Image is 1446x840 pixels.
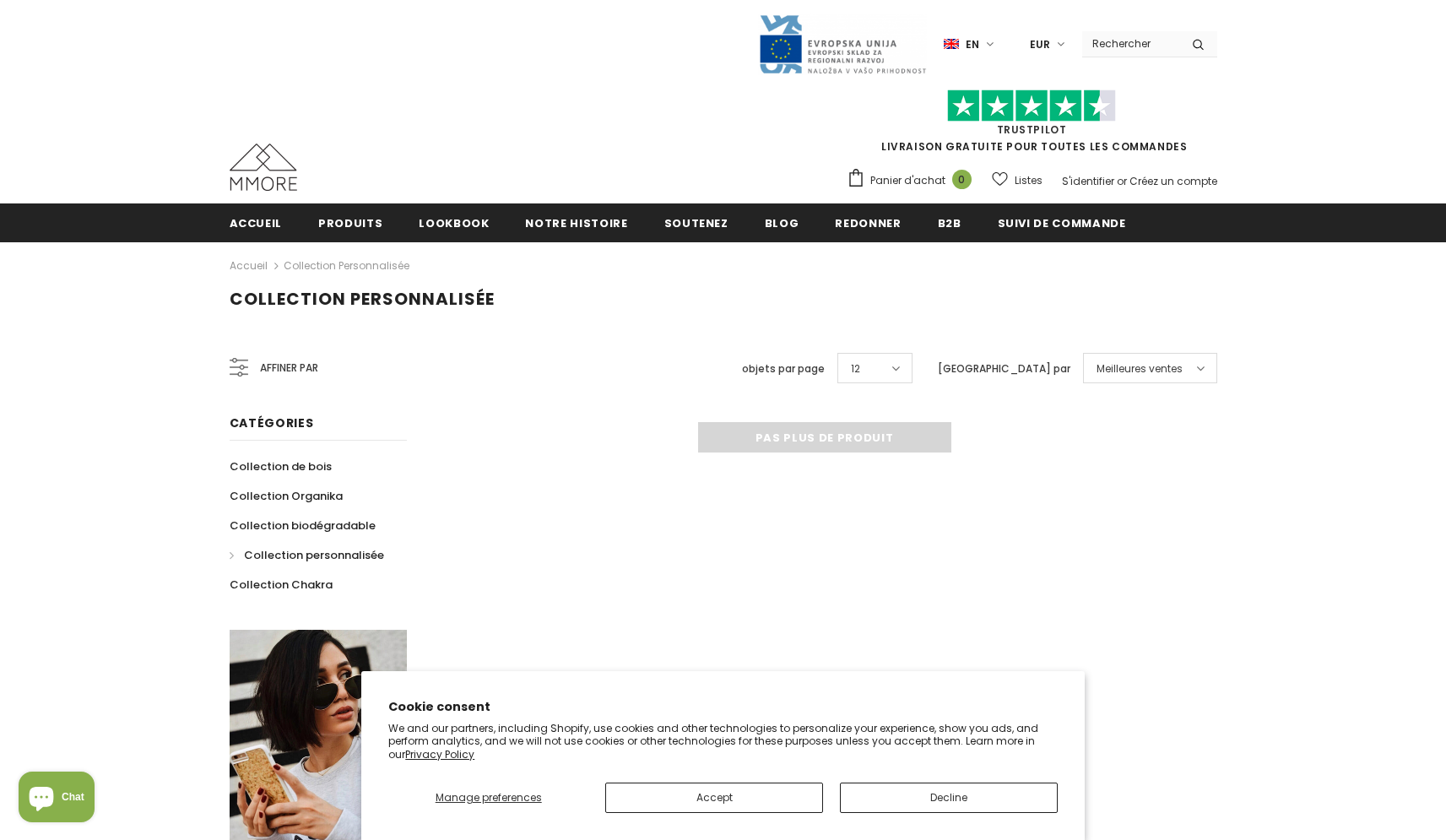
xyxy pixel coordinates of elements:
p: We and our partners, including Shopify, use cookies and other technologies to personalize your ex... [388,722,1058,761]
span: Produits [318,215,382,231]
span: Panier d'achat [870,172,945,189]
span: en [966,36,979,53]
span: Redonner [835,215,901,231]
a: Privacy Policy [405,747,474,761]
a: Accueil [230,256,268,276]
a: Collection biodégradable [230,511,376,540]
span: 0 [952,170,972,189]
a: B2B [938,203,961,241]
span: Collection personnalisée [244,547,384,563]
span: Catégories [230,415,314,431]
a: Accueil [230,203,283,241]
a: Notre histoire [525,203,627,241]
a: Listes [992,165,1043,195]
span: Notre histoire [525,215,627,231]
a: S'identifier [1062,174,1114,188]
img: Javni Razpis [758,14,927,75]
span: Lookbook [419,215,489,231]
a: Collection de bois [230,452,332,481]
a: Collection Organika [230,481,343,511]
button: Decline [840,783,1058,813]
span: LIVRAISON GRATUITE POUR TOUTES LES COMMANDES [847,97,1217,154]
span: Affiner par [260,359,318,377]
a: Créez un compte [1129,174,1217,188]
span: 12 [851,360,860,377]
span: Manage preferences [436,790,542,805]
button: Accept [605,783,823,813]
span: Meilleures ventes [1097,360,1183,377]
a: Blog [765,203,799,241]
a: Collection personnalisée [284,258,409,273]
img: Cas MMORE [230,144,297,191]
span: Collection de bois [230,458,332,474]
a: Javni Razpis [758,36,927,51]
a: Lookbook [419,203,489,241]
span: Collection Chakra [230,577,333,593]
button: Manage preferences [388,783,588,813]
inbox-online-store-chat: Shopify online store chat [14,772,100,826]
span: Collection Organika [230,488,343,504]
input: Search Site [1082,31,1179,56]
img: i-lang-1.png [944,37,959,51]
span: EUR [1030,36,1050,53]
a: TrustPilot [997,122,1067,137]
a: Produits [318,203,382,241]
a: Collection personnalisée [230,540,384,570]
img: Faites confiance aux étoiles pilotes [947,89,1116,122]
span: Listes [1015,172,1043,189]
span: Collection personnalisée [230,287,495,311]
a: soutenez [664,203,728,241]
a: Redonner [835,203,901,241]
a: Suivi de commande [998,203,1126,241]
span: Collection biodégradable [230,518,376,534]
h2: Cookie consent [388,698,1058,716]
a: Panier d'achat 0 [847,168,980,193]
label: [GEOGRAPHIC_DATA] par [938,360,1070,377]
a: Collection Chakra [230,570,333,599]
span: Blog [765,215,799,231]
span: Suivi de commande [998,215,1126,231]
span: soutenez [664,215,728,231]
span: B2B [938,215,961,231]
span: or [1117,174,1127,188]
label: objets par page [742,360,825,377]
span: Accueil [230,215,283,231]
